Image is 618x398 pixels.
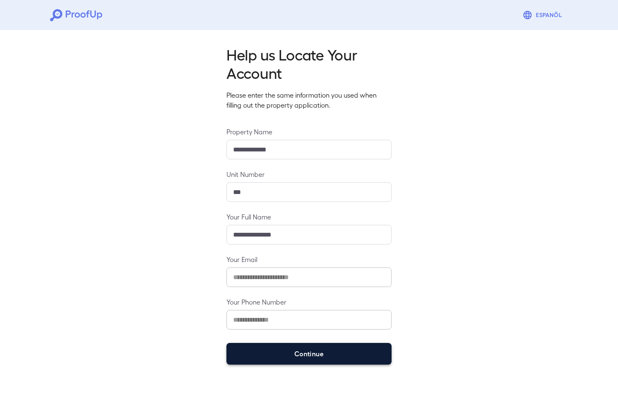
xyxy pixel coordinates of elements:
button: Espanõl [519,7,568,23]
button: Continue [226,343,392,365]
label: Unit Number [226,169,392,179]
p: Please enter the same information you used when filling out the property application. [226,90,392,110]
label: Property Name [226,127,392,136]
label: Your Full Name [226,212,392,222]
label: Your Phone Number [226,297,392,307]
label: Your Email [226,254,392,264]
h2: Help us Locate Your Account [226,45,392,82]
